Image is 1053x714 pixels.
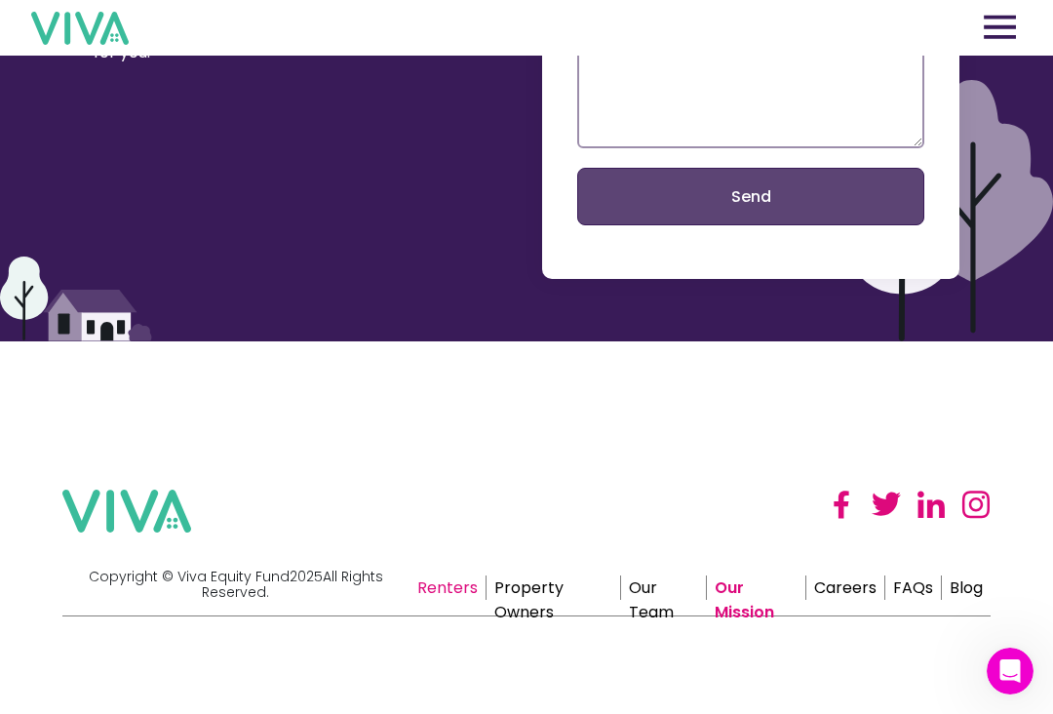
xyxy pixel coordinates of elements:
[621,575,707,600] a: Our Team
[62,569,409,600] p: Copyright © Viva Equity Fund 2025 All Rights Reserved.
[987,648,1033,694] iframe: Intercom live chat
[487,575,622,600] a: Property Owners
[885,575,942,600] a: FAQs
[62,490,191,534] img: viva
[577,168,924,225] button: Send
[806,575,885,600] a: Careers
[916,490,946,519] img: linked in
[942,575,991,600] a: Blog
[707,575,806,600] a: Our Mission
[984,15,1016,39] img: opens navigation menu
[872,490,901,519] img: twitter
[409,575,487,600] a: Renters
[961,490,991,519] img: instagram
[827,490,856,519] img: facebook
[31,12,129,45] img: viva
